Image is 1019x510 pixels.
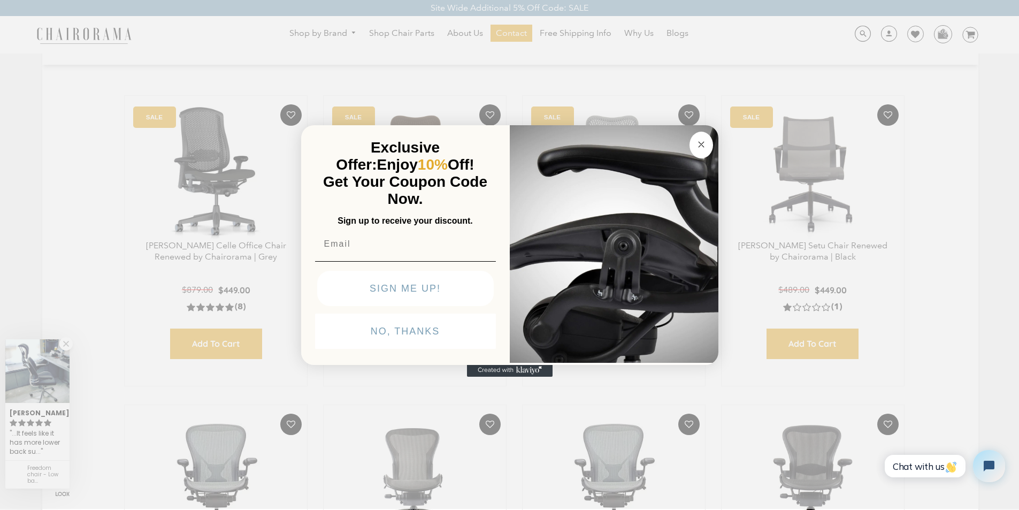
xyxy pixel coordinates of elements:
span: 10% [418,156,448,173]
button: SIGN ME UP! [317,271,494,306]
span: Exclusive Offer: [336,139,440,173]
iframe: Tidio Chat [876,441,1014,491]
input: Email [315,233,496,255]
span: Sign up to receive your discount. [338,216,472,225]
img: 92d77583-a095-41f6-84e7-858462e0427a.jpeg [510,123,718,363]
button: Close dialog [689,132,713,158]
button: NO, THANKS [315,314,496,349]
span: Get Your Coupon Code Now. [323,173,487,207]
img: underline [315,261,496,262]
a: Created with Klaviyo - opens in a new tab [467,364,553,377]
span: Enjoy Off! [377,156,474,173]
